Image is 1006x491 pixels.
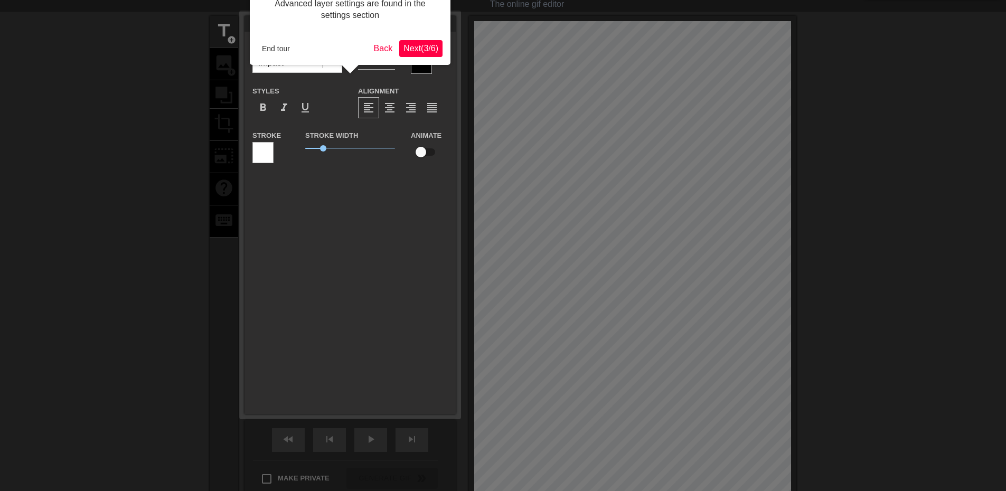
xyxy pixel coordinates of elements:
span: Make Private [278,473,330,484]
label: Animate [411,130,441,141]
span: format_italic [278,101,290,114]
button: Back [370,40,397,57]
span: skip_next [406,433,418,446]
span: add_circle [227,35,236,44]
button: End tour [258,41,294,56]
label: Styles [252,86,279,97]
span: format_align_justify [426,101,438,114]
span: format_bold [257,101,269,114]
label: Alignment [358,86,399,97]
label: Stroke [252,130,281,141]
span: format_underline [299,101,312,114]
span: format_align_left [362,101,375,114]
span: Next ( 3 / 6 ) [403,44,438,53]
span: skip_previous [323,433,336,446]
span: title [214,21,234,41]
span: play_arrow [364,433,377,446]
span: format_align_center [383,101,396,114]
button: Next [399,40,443,57]
span: format_align_right [405,101,417,114]
label: Stroke Width [305,130,358,141]
span: fast_rewind [282,433,295,446]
